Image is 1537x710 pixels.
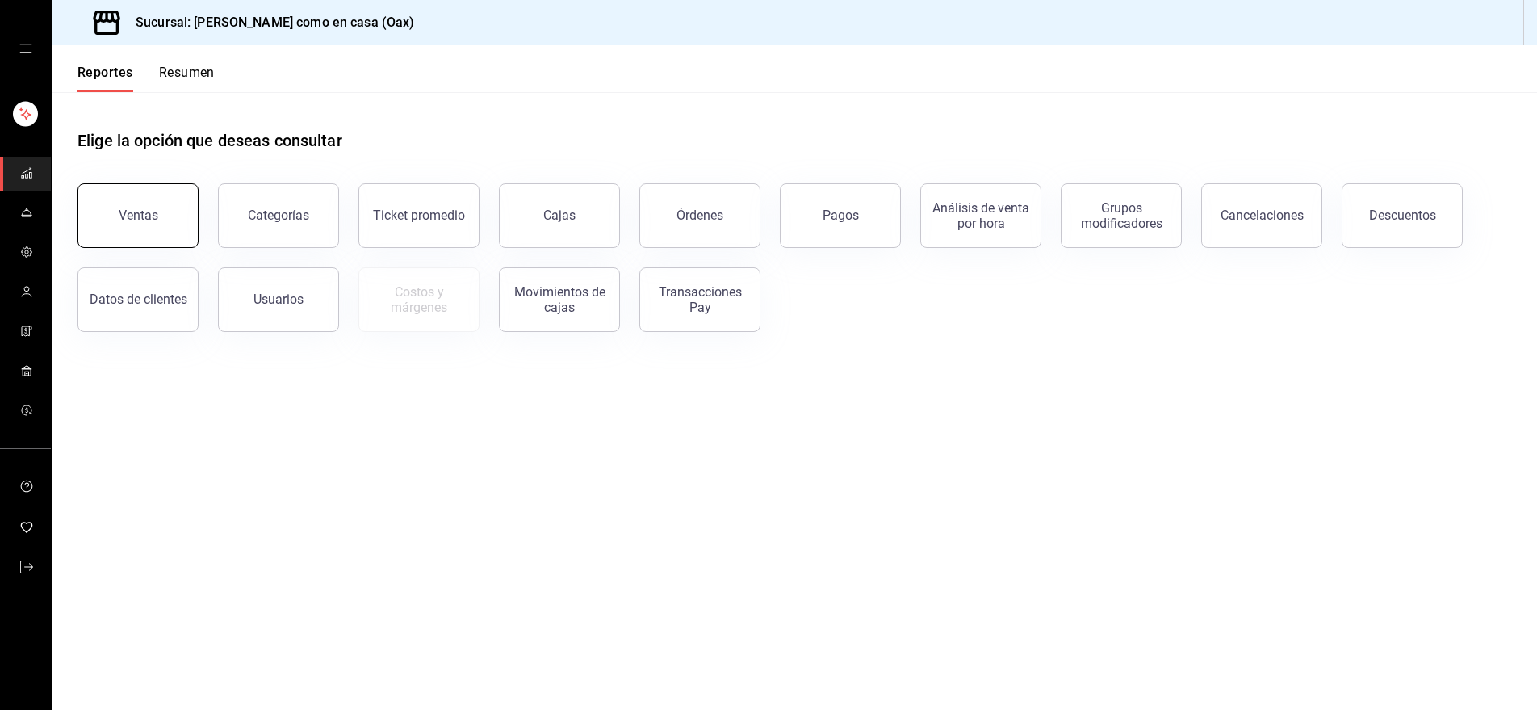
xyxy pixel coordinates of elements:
button: Contrata inventarios para ver este reporte [358,267,480,332]
button: Datos de clientes [77,267,199,332]
button: Categorías [218,183,339,248]
button: Análisis de venta por hora [920,183,1041,248]
div: Cajas [543,208,576,223]
div: Pagos [823,208,859,223]
button: Movimientos de cajas [499,267,620,332]
div: Ventas [119,208,158,223]
button: Ticket promedio [358,183,480,248]
button: Reportes [77,65,133,92]
div: Grupos modificadores [1071,200,1171,231]
button: Grupos modificadores [1061,183,1182,248]
div: Transacciones Pay [650,284,750,315]
div: Análisis de venta por hora [931,200,1031,231]
div: Órdenes [676,208,723,223]
button: Órdenes [639,183,760,248]
div: Ticket promedio [373,208,465,223]
div: Cancelaciones [1221,208,1304,223]
button: Ventas [77,183,199,248]
button: Resumen [159,65,215,92]
div: Usuarios [253,292,304,307]
button: Usuarios [218,267,339,332]
button: Transacciones Pay [639,267,760,332]
button: Cancelaciones [1201,183,1322,248]
div: Costos y márgenes [369,284,469,315]
div: navigation tabs [77,65,215,92]
button: Pagos [780,183,901,248]
button: Descuentos [1342,183,1463,248]
button: Cajas [499,183,620,248]
h3: Sucursal: [PERSON_NAME] como en casa (Oax) [123,13,415,32]
button: open drawer [19,42,32,55]
h1: Elige la opción que deseas consultar [77,128,342,153]
div: Categorías [248,208,309,223]
div: Datos de clientes [90,292,187,307]
div: Movimientos de cajas [509,284,609,315]
div: Descuentos [1369,208,1436,223]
